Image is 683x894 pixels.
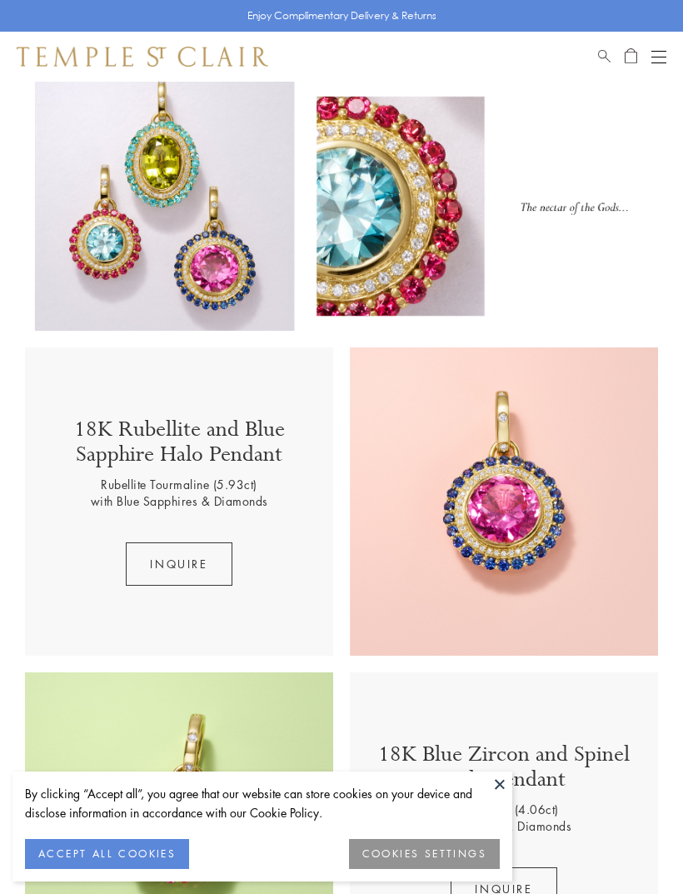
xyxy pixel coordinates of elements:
button: inquire [126,542,232,586]
p: Enjoy Complimentary Delivery & Returns [247,7,436,24]
button: Open navigation [651,47,666,67]
a: Search [598,47,611,67]
a: Open Shopping Bag [625,47,637,67]
img: Temple St. Clair [17,47,268,67]
button: ACCEPT ALL COOKIES [25,839,189,869]
p: Rubellite Tourmaline (5.93ct) [101,476,257,492]
p: 18K Rubellite and Blue Sapphire Halo Pendant [42,417,317,476]
button: COOKIES SETTINGS [349,839,500,869]
p: with Blue Sapphires & Diamonds [91,492,268,509]
div: By clicking “Accept all”, you agree that our website can store cookies on your device and disclos... [25,784,500,822]
iframe: Gorgias live chat messenger [600,816,666,877]
p: 18K Blue Zircon and Spinel Halo Pendant [366,742,641,801]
